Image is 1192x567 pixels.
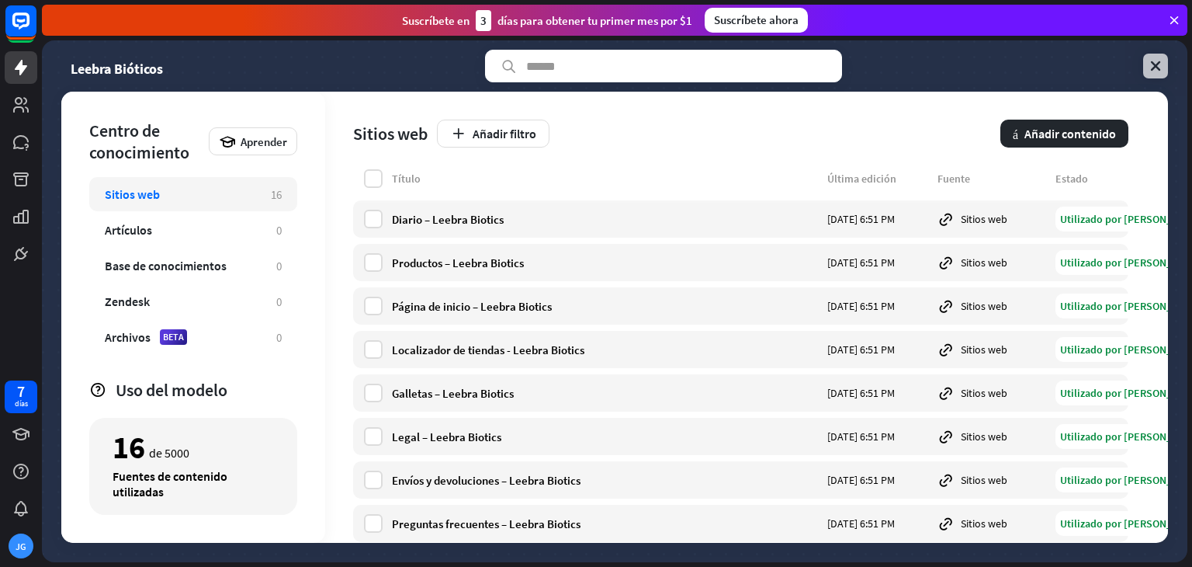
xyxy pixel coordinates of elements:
[163,331,184,343] font: BETA
[961,212,1007,226] font: Sitios web
[392,256,524,270] font: Productos – Leebra Biotics
[392,430,501,444] font: Legal – Leebra Biotics
[271,187,282,202] font: 16
[392,172,421,186] font: Título
[827,517,895,530] font: [DATE] 6:51 PM
[113,428,145,467] font: 16
[714,12,799,27] font: Suscríbete ahora
[105,222,152,238] font: Artículos
[937,172,970,186] font: Fuente
[1013,127,1018,140] font: más
[392,212,504,227] font: Diario – Leebra Biotics
[5,381,37,413] a: 7 días
[827,473,895,487] font: [DATE] 6:51 PM
[480,13,487,28] font: 3
[105,329,151,345] font: Archivos
[116,379,227,401] font: Uso del modelo
[827,386,895,400] font: [DATE] 6:51 PM
[149,445,189,461] font: de 5000
[402,13,470,28] font: Suscríbete en
[1000,120,1128,148] button: másAñadir contenido
[392,386,514,401] font: Galletas – Leebra Biotics
[276,330,282,345] font: 0
[71,60,163,78] font: Leebra Bióticos
[961,343,1007,357] font: Sitios web
[113,468,227,499] font: Fuentes de contenido utilizadas
[827,343,895,357] font: [DATE] 6:51 PM
[241,134,287,149] font: Aprender
[16,541,26,552] font: JG
[105,294,150,309] font: Zendesk
[1055,172,1088,186] font: Estado
[105,258,227,273] font: Base de conocimientos
[105,186,160,202] font: Sitios web
[961,517,1007,530] font: Sitios web
[827,430,895,444] font: [DATE] 6:51 PM
[827,299,895,313] font: [DATE] 6:51 PM
[497,13,692,28] font: días para obtener tu primer mes por $1
[89,120,189,163] font: Centro de conocimiento
[12,6,59,53] button: Abrir el widget de chat LiveChat
[961,299,1007,313] font: Sitios web
[961,473,1007,487] font: Sitios web
[827,256,895,270] font: [DATE] 6:51 PM
[1024,126,1116,141] font: Añadir contenido
[17,381,25,401] font: 7
[437,120,549,148] button: Añadir filtro
[71,50,163,82] a: Leebra Bióticos
[15,398,28,409] font: días
[276,259,282,273] font: 0
[827,172,896,186] font: Última edición
[276,223,282,238] font: 0
[353,123,428,144] font: Sitios web
[392,517,580,531] font: Preguntas frecuentes – Leebra Biotics
[961,430,1007,444] font: Sitios web
[392,299,552,314] font: Página de inicio – Leebra Biotics
[961,386,1007,400] font: Sitios web
[961,256,1007,270] font: Sitios web
[392,343,584,357] font: Localizador de tiendas - Leebra Biotics
[276,294,282,309] font: 0
[473,126,536,141] font: Añadir filtro
[392,473,580,488] font: Envíos y devoluciones – Leebra Biotics
[827,212,895,226] font: [DATE] 6:51 PM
